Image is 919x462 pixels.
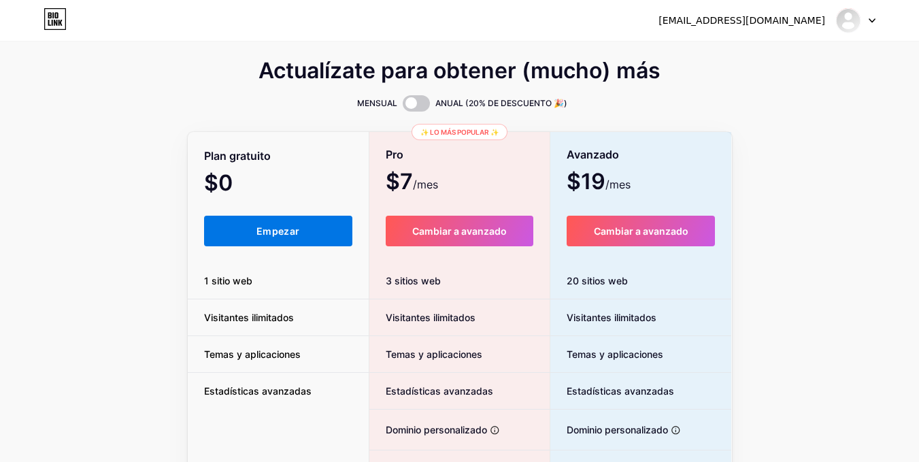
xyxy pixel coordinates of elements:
[594,225,688,237] font: Cambiar a avanzado
[567,424,668,435] font: Dominio personalizado
[258,57,661,84] font: Actualízate para obtener (mucho) más
[567,168,605,195] font: $19
[204,348,301,360] font: Temas y aplicaciones
[386,348,482,360] font: Temas y aplicaciones
[386,168,413,195] font: $7
[386,275,441,286] font: 3 sitios web
[605,178,631,191] font: /mes
[204,169,233,196] font: $0
[386,312,475,323] font: Visitantes ilimitados
[204,275,252,286] font: 1 sitio web
[835,7,861,33] img: nutrisol
[386,424,487,435] font: Dominio personalizado
[386,385,493,397] font: Estadísticas avanzadas
[413,178,438,191] font: /mes
[386,148,403,161] font: Pro
[412,225,507,237] font: Cambiar a avanzado
[204,385,312,397] font: Estadísticas avanzadas
[204,312,294,323] font: Visitantes ilimitados
[567,385,674,397] font: Estadísticas avanzadas
[567,216,716,246] button: Cambiar a avanzado
[357,98,397,108] font: MENSUAL
[567,275,628,286] font: 20 sitios web
[567,148,619,161] font: Avanzado
[256,225,299,237] font: Empezar
[435,98,567,108] font: ANUAL (20% DE DESCUENTO 🎉)
[420,128,499,136] font: ✨ Lo más popular ✨
[567,348,663,360] font: Temas y aplicaciones
[204,149,271,163] font: Plan gratuito
[567,312,656,323] font: Visitantes ilimitados
[386,216,533,246] button: Cambiar a avanzado
[204,216,353,246] button: Empezar
[658,15,825,26] font: [EMAIL_ADDRESS][DOMAIN_NAME]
